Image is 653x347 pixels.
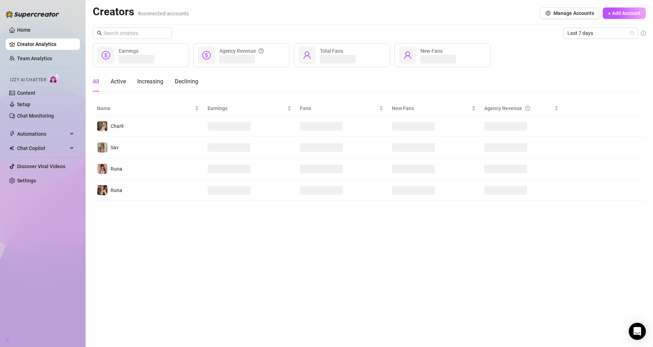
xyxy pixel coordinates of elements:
img: Charli [97,121,107,131]
img: Chat Copilot [9,146,14,151]
span: New Fans [392,104,470,112]
span: Fans [300,104,378,112]
span: Automations [17,128,68,140]
span: + Add Account [608,10,641,16]
span: Charli [111,123,123,129]
span: 4 connected accounts [138,10,189,17]
span: dollar-circle [202,51,211,59]
span: dollar-circle [102,51,110,59]
span: Runa [111,166,122,172]
span: New Fans [420,48,443,54]
a: Chat Monitoring [17,113,54,119]
div: Increasing [137,77,163,86]
span: Name [97,104,193,112]
span: Last 7 days [567,28,634,38]
img: Runa [97,164,107,174]
div: All [93,77,99,86]
span: info-circle [641,31,646,36]
a: Creator Analytics [17,38,74,50]
h2: Creators [93,5,189,19]
span: Izzy AI Chatter [10,77,46,83]
span: Sav [111,145,119,150]
a: Team Analytics [17,56,52,61]
span: thunderbolt [9,131,15,137]
span: user [303,51,311,59]
div: Open Intercom Messenger [629,323,646,340]
span: Chat Copilot [17,143,68,154]
span: Total Fans [320,48,343,54]
span: Manage Accounts [553,10,594,16]
img: Runa [97,185,107,195]
span: user [403,51,412,59]
input: Search creators [103,29,162,37]
a: Home [17,27,31,33]
button: Manage Accounts [540,7,600,19]
a: Settings [17,178,36,183]
button: + Add Account [603,7,646,19]
a: Content [17,90,35,96]
div: Agency Revenue [484,104,553,112]
div: Agency Revenue [219,47,264,55]
th: Name [93,102,203,115]
span: build [4,337,9,342]
img: logo-BBDzfeDw.svg [6,11,59,18]
span: Earnings [119,48,138,54]
span: setting [546,11,551,16]
div: Active [111,77,126,86]
a: Discover Viral Videos [17,164,65,169]
th: New Fans [388,102,480,115]
span: question-circle [525,104,530,112]
div: Declining [175,77,198,86]
span: question-circle [259,47,264,55]
img: Sav [97,143,107,152]
span: Earnings [208,104,286,112]
span: search [97,31,102,36]
span: calendar [630,31,634,35]
span: Runa [111,187,122,193]
img: AI Chatter [49,74,60,84]
a: Setup [17,102,30,107]
th: Earnings [203,102,296,115]
th: Fans [296,102,388,115]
